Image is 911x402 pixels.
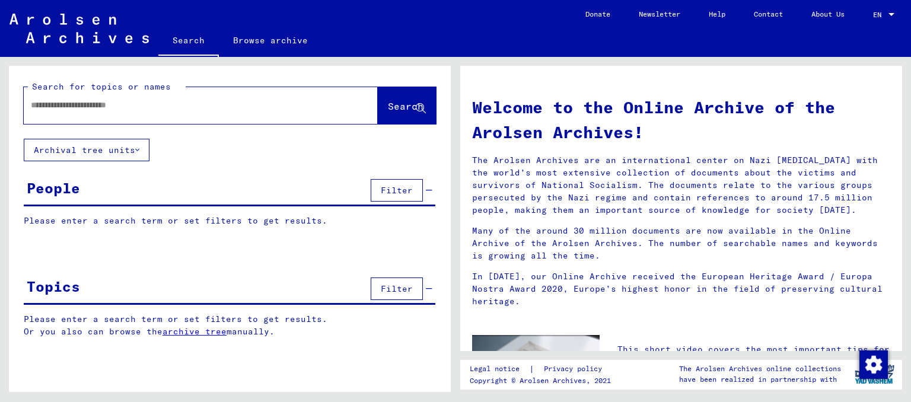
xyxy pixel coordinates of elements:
p: Copyright © Arolsen Archives, 2021 [470,375,616,386]
span: Filter [381,185,413,196]
a: archive tree [163,326,227,337]
img: yv_logo.png [852,359,897,389]
img: Arolsen_neg.svg [9,14,149,43]
div: Change consent [859,350,887,378]
img: Change consent [859,350,888,379]
p: Please enter a search term or set filters to get results. [24,215,435,227]
button: Search [378,87,436,124]
div: Topics [27,276,80,297]
div: People [27,177,80,199]
span: Filter [381,283,413,294]
button: Archival tree units [24,139,149,161]
p: In [DATE], our Online Archive received the European Heritage Award / Europa Nostra Award 2020, Eu... [472,270,890,308]
mat-label: Search for topics or names [32,81,171,92]
a: Browse archive [219,26,322,55]
p: The Arolsen Archives online collections [679,363,841,374]
p: The Arolsen Archives are an international center on Nazi [MEDICAL_DATA] with the world’s most ext... [472,154,890,216]
span: EN [873,11,886,19]
a: Legal notice [470,363,529,375]
p: This short video covers the most important tips for searching the Online Archive. [617,343,890,368]
button: Filter [371,179,423,202]
p: have been realized in partnership with [679,374,841,385]
button: Filter [371,277,423,300]
p: Please enter a search term or set filters to get results. Or you also can browse the manually. [24,313,436,338]
p: Many of the around 30 million documents are now available in the Online Archive of the Arolsen Ar... [472,225,890,262]
a: Privacy policy [534,363,616,375]
span: Search [388,100,423,112]
div: | [470,363,616,375]
a: Search [158,26,219,57]
h1: Welcome to the Online Archive of the Arolsen Archives! [472,95,890,145]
